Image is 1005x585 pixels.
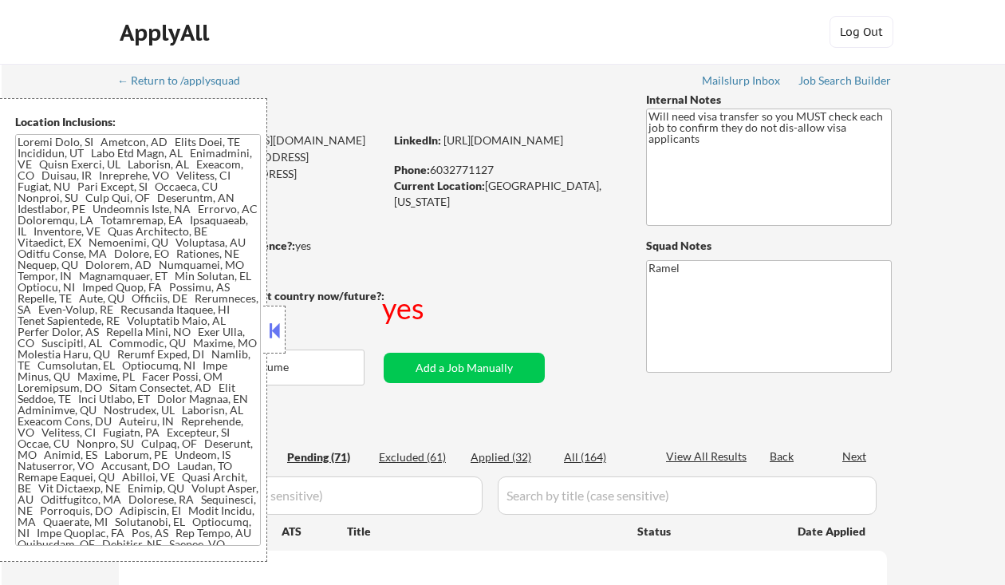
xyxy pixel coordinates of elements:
button: Add a Job Manually [384,353,545,383]
div: ATS [282,524,347,540]
div: Date Applied [798,524,868,540]
div: Job Search Builder [798,75,892,86]
a: Mailslurp Inbox [702,74,782,90]
strong: Current Location: [394,179,485,192]
div: Title [347,524,622,540]
input: Search by company (case sensitive) [124,476,483,515]
strong: Phone: [394,163,430,176]
div: yes [382,288,428,328]
div: Location Inclusions: [15,114,261,130]
div: Mailslurp Inbox [702,75,782,86]
div: 6032771127 [394,162,620,178]
div: Pending (71) [287,449,367,465]
a: Job Search Builder [798,74,892,90]
button: Log Out [830,16,893,48]
a: ← Return to /applysquad [117,74,255,90]
div: Applied (32) [471,449,550,465]
div: Next [842,449,868,464]
strong: LinkedIn: [394,133,441,147]
div: Back [770,449,795,464]
div: ← Return to /applysquad [117,75,255,86]
div: Squad Notes [646,238,892,254]
div: View All Results [666,449,751,464]
div: Internal Notes [646,92,892,108]
div: ApplyAll [120,19,214,46]
div: Excluded (61) [379,449,459,465]
div: Status [637,516,774,545]
a: [URL][DOMAIN_NAME] [443,133,563,147]
input: Search by title (case sensitive) [498,476,877,515]
div: All (164) [564,449,644,465]
div: [GEOGRAPHIC_DATA], [US_STATE] [394,178,620,209]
